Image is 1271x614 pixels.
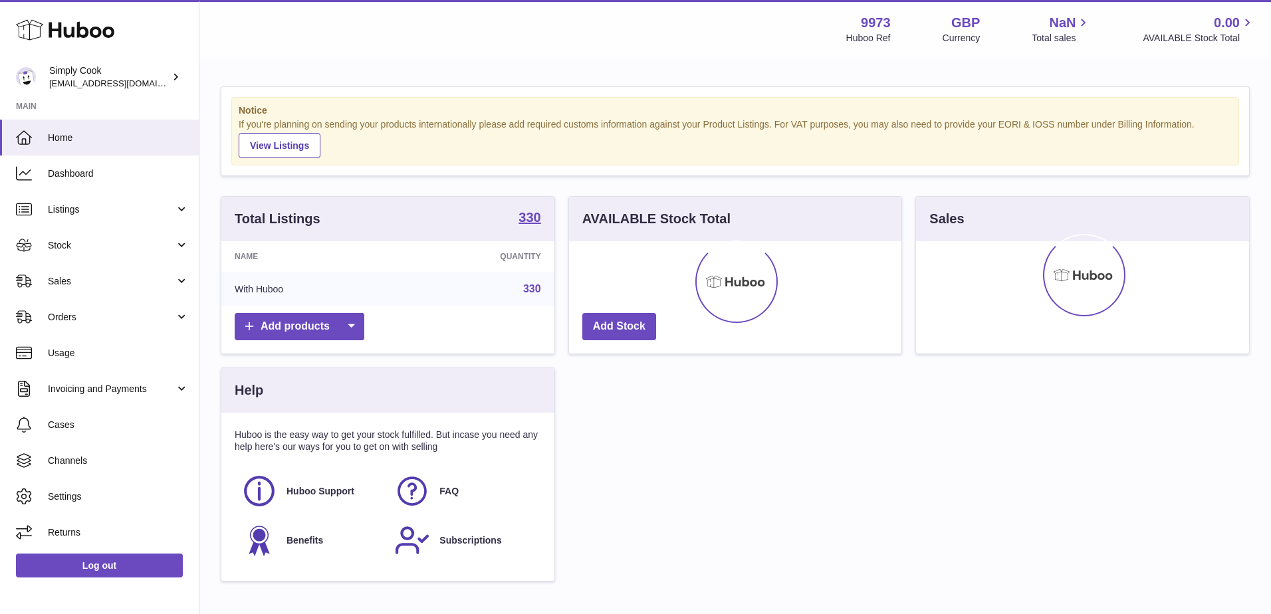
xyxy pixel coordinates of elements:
span: Channels [48,455,189,467]
a: NaN Total sales [1032,14,1091,45]
span: FAQ [439,485,459,498]
span: NaN [1049,14,1076,32]
a: 330 [523,283,541,294]
strong: 330 [519,211,540,224]
span: Dashboard [48,167,189,180]
span: Returns [48,526,189,539]
span: Huboo Support [287,485,354,498]
p: Huboo is the easy way to get your stock fulfilled. But incase you need any help here's our ways f... [235,429,541,454]
span: Settings [48,490,189,503]
div: If you're planning on sending your products internationally please add required customs informati... [239,118,1232,158]
strong: GBP [951,14,980,32]
span: Stock [48,239,175,252]
span: Usage [48,347,189,359]
span: Listings [48,203,175,216]
th: Name [221,241,397,272]
a: Add products [235,313,364,340]
a: Huboo Support [241,473,381,509]
strong: Notice [239,104,1232,117]
h3: Sales [929,210,964,228]
a: View Listings [239,133,320,158]
h3: Help [235,381,263,399]
h3: Total Listings [235,210,320,228]
span: Orders [48,311,175,324]
td: With Huboo [221,272,397,306]
span: Invoicing and Payments [48,383,175,395]
span: Benefits [287,534,323,547]
h3: AVAILABLE Stock Total [582,210,731,228]
span: Sales [48,275,175,288]
div: Huboo Ref [846,32,891,45]
a: FAQ [394,473,534,509]
span: Home [48,132,189,144]
a: Add Stock [582,313,656,340]
a: 330 [519,211,540,227]
img: internalAdmin-9973@internal.huboo.com [16,67,36,87]
a: Subscriptions [394,522,534,558]
span: AVAILABLE Stock Total [1143,32,1255,45]
strong: 9973 [861,14,891,32]
a: 0.00 AVAILABLE Stock Total [1143,14,1255,45]
span: Total sales [1032,32,1091,45]
span: Subscriptions [439,534,501,547]
a: Benefits [241,522,381,558]
span: Cases [48,419,189,431]
div: Currency [943,32,981,45]
div: Simply Cook [49,64,169,90]
th: Quantity [397,241,554,272]
a: Log out [16,554,183,577]
span: [EMAIL_ADDRESS][DOMAIN_NAME] [49,78,195,88]
span: 0.00 [1214,14,1240,32]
